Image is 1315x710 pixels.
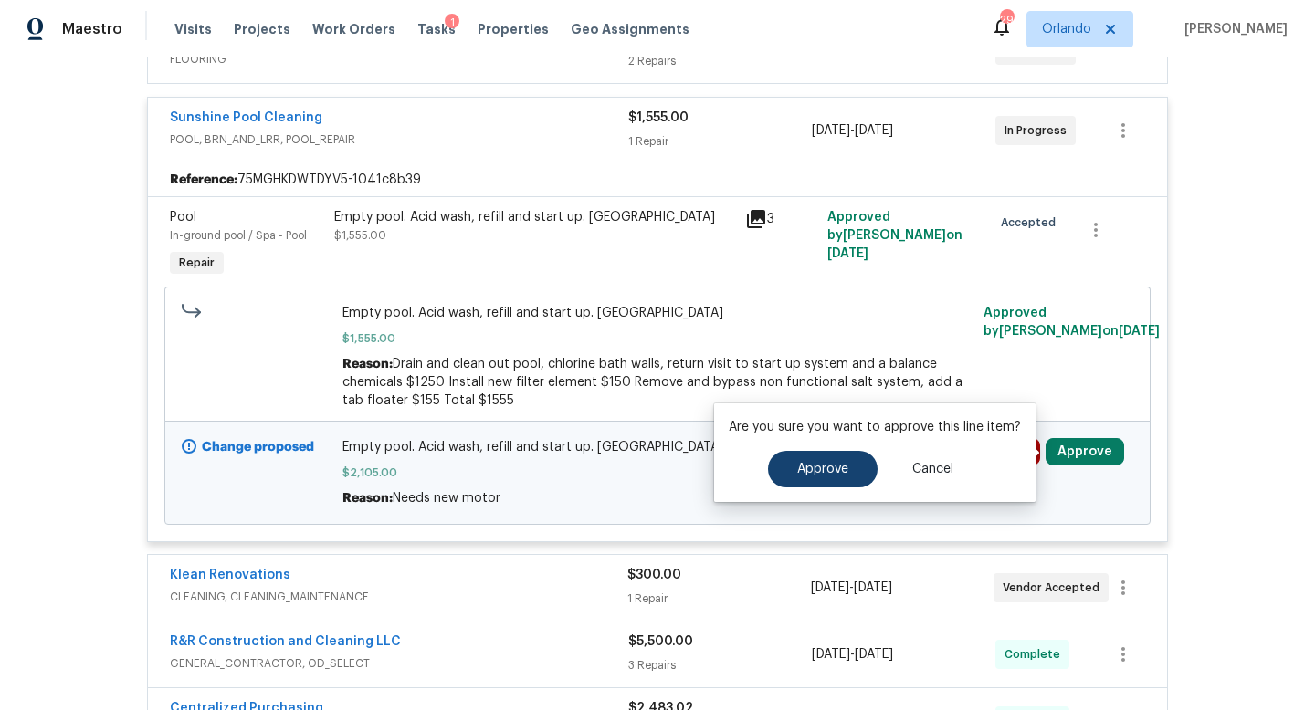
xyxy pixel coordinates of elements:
[342,492,393,505] span: Reason:
[812,645,893,663] span: -
[174,20,212,38] span: Visits
[883,451,983,487] button: Cancel
[170,211,196,224] span: Pool
[628,132,812,151] div: 1 Repair
[417,23,456,36] span: Tasks
[170,111,322,124] a: Sunshine Pool Cleaning
[312,20,395,38] span: Work Orders
[1046,438,1124,465] button: Approve
[571,20,689,38] span: Geo Assignments
[342,438,973,456] span: Empty pool. Acid wash, refill and start up. [GEOGRAPHIC_DATA]
[812,124,850,137] span: [DATE]
[812,121,893,140] span: -
[170,569,290,581] a: Klean Renovations
[1000,11,1013,29] div: 29
[628,635,693,648] span: $5,500.00
[445,14,459,32] div: 1
[628,656,812,674] div: 3 Repairs
[811,581,849,594] span: [DATE]
[827,211,963,260] span: Approved by [PERSON_NAME] on
[342,329,973,348] span: $1,555.00
[342,358,963,407] span: Drain and clean out pool, chlorine bath walls, return visit to start up system and a balance chem...
[984,307,1160,338] span: Approved by [PERSON_NAME] on
[170,588,627,606] span: CLEANING, CLEANING_MAINTENANCE
[745,208,816,230] div: 3
[1042,20,1091,38] span: Orlando
[342,358,393,371] span: Reason:
[627,590,810,608] div: 1 Repair
[1005,121,1074,140] span: In Progress
[170,230,307,241] span: In-ground pool / Spa - Pool
[234,20,290,38] span: Projects
[342,304,973,322] span: Empty pool. Acid wash, refill and start up. [GEOGRAPHIC_DATA]
[768,451,878,487] button: Approve
[334,208,734,226] div: Empty pool. Acid wash, refill and start up. [GEOGRAPHIC_DATA]
[342,464,973,482] span: $2,105.00
[912,463,953,476] span: Cancel
[478,20,549,38] span: Properties
[62,20,122,38] span: Maestro
[812,648,850,661] span: [DATE]
[628,52,812,70] div: 2 Repairs
[334,230,386,241] span: $1,555.00
[148,163,1167,196] div: 75MGHKDWTDYV5-1041c8b39
[855,648,893,661] span: [DATE]
[170,654,628,673] span: GENERAL_CONTRACTOR, OD_SELECT
[797,463,848,476] span: Approve
[172,254,222,272] span: Repair
[170,50,628,68] span: FLOORING
[170,131,628,149] span: POOL, BRN_AND_LRR, POOL_REPAIR
[170,635,401,648] a: R&R Construction and Cleaning LLC
[1001,214,1063,232] span: Accepted
[202,441,314,454] b: Change proposed
[1177,20,1288,38] span: [PERSON_NAME]
[1119,325,1160,338] span: [DATE]
[854,581,892,594] span: [DATE]
[811,579,892,597] span: -
[627,569,681,581] span: $300.00
[855,124,893,137] span: [DATE]
[170,171,237,189] b: Reference:
[1005,645,1068,663] span: Complete
[628,111,689,124] span: $1,555.00
[729,418,1021,436] p: Are you sure you want to approve this line item?
[393,492,500,505] span: Needs new motor
[1003,579,1107,597] span: Vendor Accepted
[827,247,868,260] span: [DATE]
